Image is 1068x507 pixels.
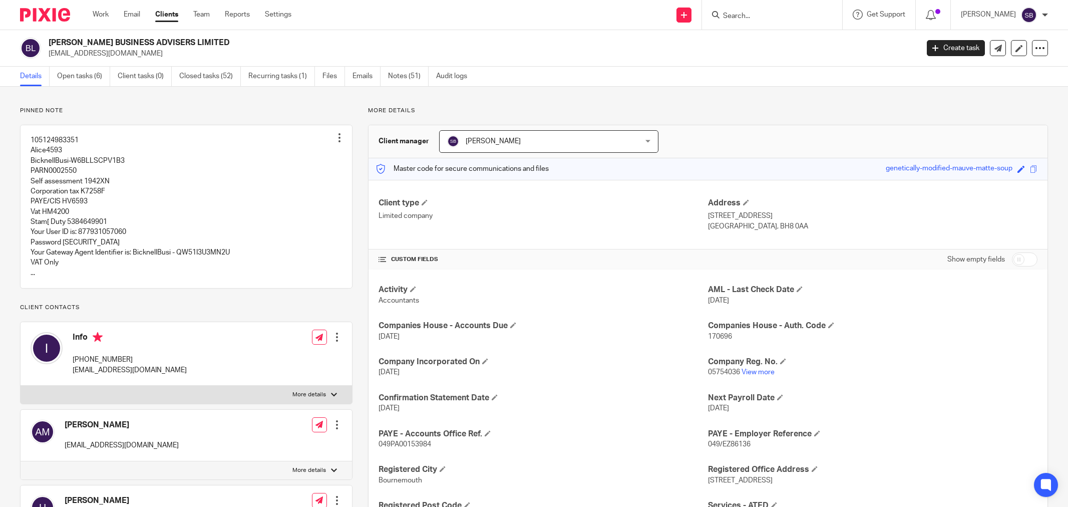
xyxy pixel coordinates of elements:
[708,321,1037,331] h4: Companies House - Auth. Code
[20,107,352,115] p: Pinned note
[20,67,50,86] a: Details
[379,256,708,264] h4: CUSTOM FIELDS
[49,38,739,48] h2: [PERSON_NAME] BUSINESS ADVISERS LIMITED
[379,357,708,367] h4: Company Incorporated On
[179,67,241,86] a: Closed tasks (52)
[65,420,179,430] h4: [PERSON_NAME]
[708,477,773,484] span: [STREET_ADDRESS]
[379,464,708,475] h4: Registered City
[20,304,352,312] p: Client contacts
[65,495,234,506] h4: [PERSON_NAME]
[193,10,210,20] a: Team
[1021,7,1037,23] img: svg%3E
[57,67,110,86] a: Open tasks (6)
[379,405,400,412] span: [DATE]
[708,405,729,412] span: [DATE]
[352,67,381,86] a: Emails
[436,67,475,86] a: Audit logs
[73,365,187,375] p: [EMAIL_ADDRESS][DOMAIN_NAME]
[248,67,315,86] a: Recurring tasks (1)
[225,10,250,20] a: Reports
[961,10,1016,20] p: [PERSON_NAME]
[265,10,291,20] a: Settings
[73,355,187,365] p: [PHONE_NUMBER]
[379,333,400,340] span: [DATE]
[292,391,326,399] p: More details
[379,393,708,403] h4: Confirmation Statement Date
[466,138,521,145] span: [PERSON_NAME]
[379,441,431,448] span: 049PA00153984
[73,332,187,345] h4: Info
[447,135,459,147] img: svg%3E
[708,333,732,340] span: 170696
[708,429,1037,439] h4: PAYE - Employer Reference
[20,38,41,59] img: svg%3E
[708,221,1037,231] p: [GEOGRAPHIC_DATA], BH8 0AA
[20,8,70,22] img: Pixie
[376,164,549,174] p: Master code for secure communications and files
[708,357,1037,367] h4: Company Reg. No.
[379,136,429,146] h3: Client manager
[31,332,63,364] img: svg%3E
[742,369,775,376] a: View more
[708,464,1037,475] h4: Registered Office Address
[708,211,1037,221] p: [STREET_ADDRESS]
[379,198,708,208] h4: Client type
[379,285,708,295] h4: Activity
[379,321,708,331] h4: Companies House - Accounts Due
[708,285,1037,295] h4: AML - Last Check Date
[708,198,1037,208] h4: Address
[93,332,103,342] i: Primary
[93,10,109,20] a: Work
[65,440,179,450] p: [EMAIL_ADDRESS][DOMAIN_NAME]
[124,10,140,20] a: Email
[31,420,55,444] img: svg%3E
[867,11,905,18] span: Get Support
[368,107,1048,115] p: More details
[722,12,812,21] input: Search
[708,369,740,376] span: 05754036
[927,40,985,56] a: Create task
[379,477,422,484] span: Bournemouth
[379,211,708,221] p: Limited company
[379,429,708,439] h4: PAYE - Accounts Office Ref.
[155,10,178,20] a: Clients
[292,466,326,474] p: More details
[379,369,400,376] span: [DATE]
[947,255,1005,265] label: Show empty fields
[708,297,729,304] span: [DATE]
[708,393,1037,403] h4: Next Payroll Date
[49,49,912,59] p: [EMAIL_ADDRESS][DOMAIN_NAME]
[886,163,1012,175] div: genetically-modified-mauve-matte-soup
[379,297,419,304] span: Accountants
[118,67,172,86] a: Client tasks (0)
[322,67,345,86] a: Files
[708,441,751,448] span: 049/EZ86136
[388,67,429,86] a: Notes (51)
